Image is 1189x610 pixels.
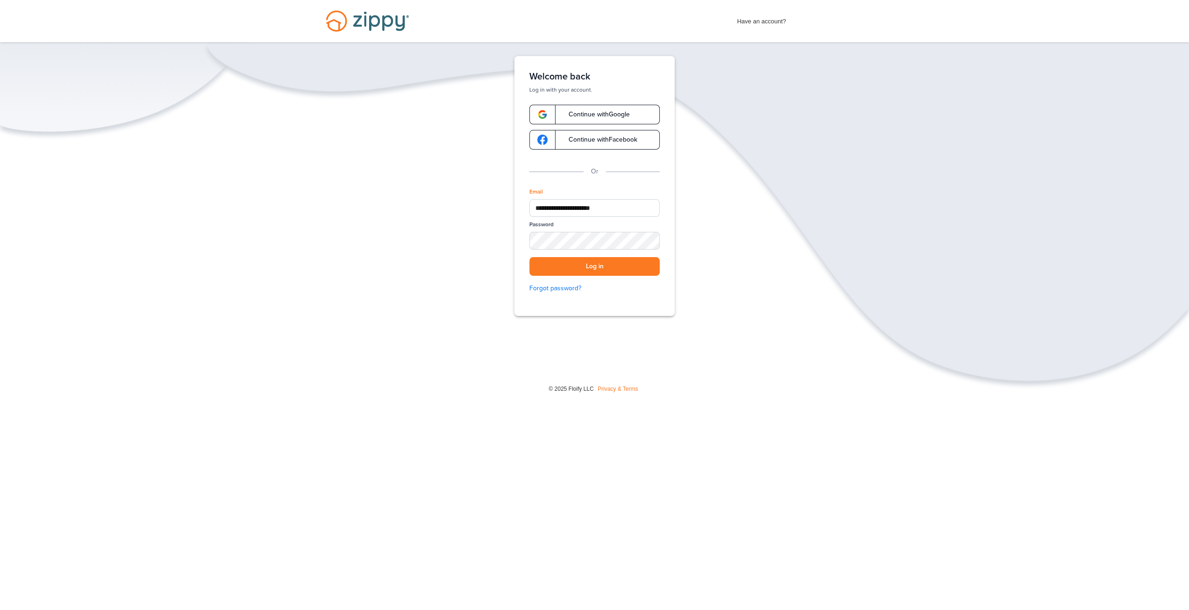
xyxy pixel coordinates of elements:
[559,111,630,118] span: Continue with Google
[529,283,660,294] a: Forgot password?
[537,135,548,145] img: google-logo
[529,199,660,217] input: Email
[529,105,660,124] a: google-logoContinue withGoogle
[529,130,660,150] a: google-logoContinue withFacebook
[559,136,637,143] span: Continue with Facebook
[737,12,786,27] span: Have an account?
[598,386,638,392] a: Privacy & Terms
[529,221,554,229] label: Password
[529,232,660,249] input: Password
[529,188,543,196] label: Email
[548,386,593,392] span: © 2025 Floify LLC
[529,257,660,276] button: Log in
[591,166,598,177] p: Or
[529,71,660,82] h1: Welcome back
[537,109,548,120] img: google-logo
[529,86,660,93] p: Log in with your account.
